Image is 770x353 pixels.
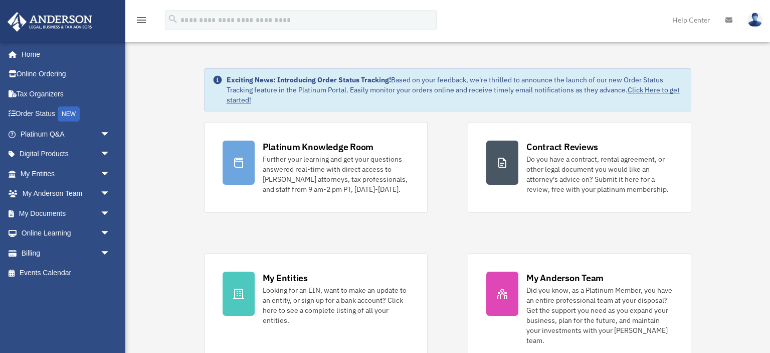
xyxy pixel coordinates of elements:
[7,164,125,184] a: My Entitiesarrow_drop_down
[7,263,125,283] a: Events Calendar
[100,144,120,165] span: arrow_drop_down
[167,14,178,25] i: search
[7,184,125,204] a: My Anderson Teamarrow_drop_down
[7,84,125,104] a: Tax Organizers
[227,75,391,84] strong: Exciting News: Introducing Order Status Tracking!
[100,184,120,204] span: arrow_drop_down
[526,272,604,284] div: My Anderson Team
[135,14,147,26] i: menu
[747,13,762,27] img: User Pic
[468,122,691,213] a: Contract Reviews Do you have a contract, rental agreement, or other legal document you would like...
[526,141,598,153] div: Contract Reviews
[7,124,125,144] a: Platinum Q&Aarrow_drop_down
[7,203,125,223] a: My Documentsarrow_drop_down
[58,106,80,122] div: NEW
[526,154,673,194] div: Do you have a contract, rental agreement, or other legal document you would like an attorney's ad...
[263,285,409,325] div: Looking for an EIN, want to make an update to an entity, or sign up for a bank account? Click her...
[100,164,120,184] span: arrow_drop_down
[263,154,409,194] div: Further your learning and get your questions answered real-time with direct access to [PERSON_NAM...
[227,75,683,105] div: Based on your feedback, we're thrilled to announce the launch of our new Order Status Tracking fe...
[100,223,120,244] span: arrow_drop_down
[100,124,120,145] span: arrow_drop_down
[7,223,125,244] a: Online Learningarrow_drop_down
[263,141,374,153] div: Platinum Knowledge Room
[100,203,120,224] span: arrow_drop_down
[204,122,428,213] a: Platinum Knowledge Room Further your learning and get your questions answered real-time with dire...
[227,85,680,104] a: Click Here to get started!
[5,12,95,32] img: Anderson Advisors Platinum Portal
[7,243,125,263] a: Billingarrow_drop_down
[7,44,120,64] a: Home
[7,104,125,125] a: Order StatusNEW
[7,144,125,164] a: Digital Productsarrow_drop_down
[100,243,120,264] span: arrow_drop_down
[526,285,673,345] div: Did you know, as a Platinum Member, you have an entire professional team at your disposal? Get th...
[135,18,147,26] a: menu
[7,64,125,84] a: Online Ordering
[263,272,308,284] div: My Entities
